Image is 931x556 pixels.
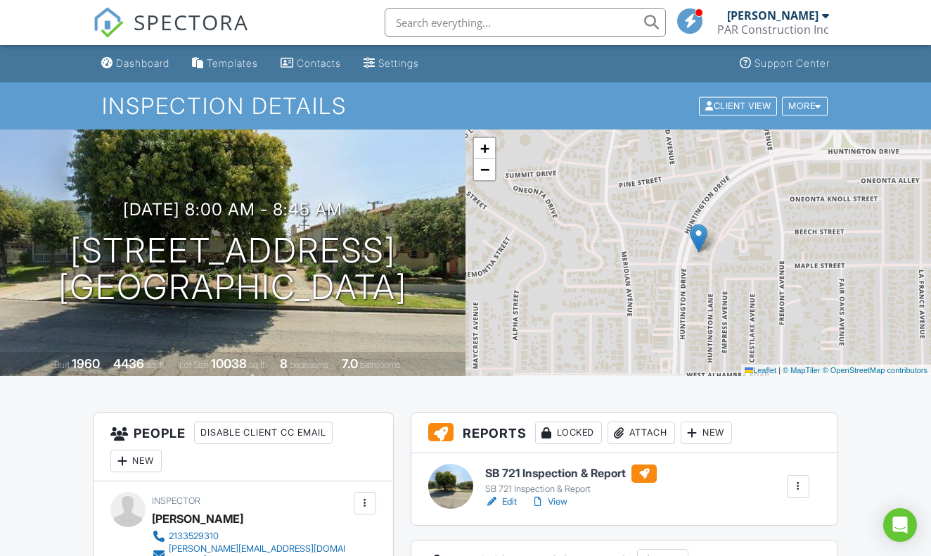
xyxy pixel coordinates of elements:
[778,366,781,374] span: |
[169,531,219,542] div: 2133529310
[698,100,781,110] a: Client View
[745,366,776,374] a: Leaflet
[485,465,657,495] a: SB 721 Inspection & Report SB 721 Inspection & Report
[152,495,200,506] span: Inspector
[727,8,818,23] div: [PERSON_NAME]
[608,422,675,444] div: Attach
[116,57,169,69] div: Dashboard
[755,57,830,69] div: Support Center
[378,57,419,69] div: Settings
[93,7,124,38] img: The Best Home Inspection Software - Spectora
[342,356,358,371] div: 7.0
[146,360,166,370] span: sq. ft.
[54,360,70,370] span: Built
[734,51,835,77] a: Support Center
[93,19,249,49] a: SPECTORA
[480,160,489,178] span: −
[485,465,657,483] h6: SB 721 Inspection & Report
[275,51,347,77] a: Contacts
[690,224,707,253] img: Marker
[717,23,829,37] div: PAR Construction Inc
[485,495,517,509] a: Edit
[152,529,349,543] a: 2133529310
[290,360,328,370] span: bedrooms
[385,8,666,37] input: Search everything...
[58,232,407,307] h1: [STREET_ADDRESS] [GEOGRAPHIC_DATA]
[783,366,821,374] a: © MapTiler
[249,360,267,370] span: sq.ft.
[94,413,392,481] h3: People
[96,51,175,77] a: Dashboard
[531,495,567,509] a: View
[485,484,657,495] div: SB 721 Inspection & Report
[207,57,258,69] div: Templates
[113,356,144,371] div: 4436
[782,96,828,115] div: More
[474,138,495,159] a: Zoom in
[194,422,333,444] div: Disable Client CC Email
[535,422,602,444] div: Locked
[699,96,777,115] div: Client View
[72,356,100,371] div: 1960
[179,360,209,370] span: Lot Size
[102,94,829,118] h1: Inspection Details
[134,7,249,37] span: SPECTORA
[823,366,927,374] a: © OpenStreetMap contributors
[110,450,162,472] div: New
[474,159,495,180] a: Zoom out
[358,51,425,77] a: Settings
[152,508,243,529] div: [PERSON_NAME]
[297,57,341,69] div: Contacts
[681,422,732,444] div: New
[280,356,288,371] div: 8
[360,360,400,370] span: bathrooms
[480,139,489,157] span: +
[186,51,264,77] a: Templates
[411,413,837,453] h3: Reports
[883,508,917,542] div: Open Intercom Messenger
[211,356,247,371] div: 10038
[123,200,342,219] h3: [DATE] 8:00 am - 8:45 am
